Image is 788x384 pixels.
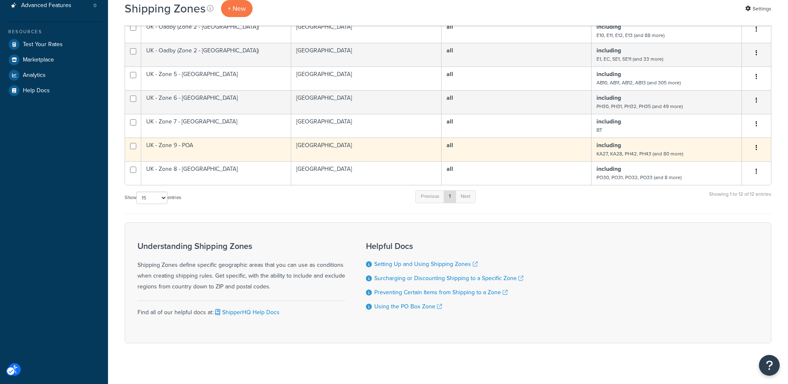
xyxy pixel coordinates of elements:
a: Marketplace [6,52,102,67]
a: Settings [745,3,771,15]
label: Show entries [125,192,181,204]
b: including [597,94,621,102]
span: Marketplace [23,57,54,64]
b: all [447,46,453,55]
button: Menu [751,94,762,107]
b: including [597,46,621,55]
b: including [597,70,621,79]
a: Analytics [6,68,102,83]
b: including [597,165,621,173]
td: [GEOGRAPHIC_DATA] [291,114,442,138]
a: No Description [207,3,216,15]
a: Setting Up and Using Shipping Zones [374,260,478,268]
a: Surcharging or Discounting Shipping to a Specific Zone [374,274,523,283]
h3: Helpful Docs [366,241,523,251]
td: [GEOGRAPHIC_DATA] [291,66,442,90]
div: Shipping Zones define specific geographic areas that you can use as conditions when creating ship... [137,241,345,292]
h1: Shipping Zones [125,0,206,17]
a: Help Docs [6,83,102,98]
td: [GEOGRAPHIC_DATA] [291,43,442,66]
b: all [447,94,453,102]
button: Open Resource Center [759,355,780,376]
select: Show entries [136,192,167,204]
button: Menu [751,47,762,60]
td: UK - Oadby (Zone 2 - [GEOGRAPHIC_DATA]) [141,19,291,43]
small: PH30, PH31, PH32, PH35 (and 49 more) [597,103,683,110]
h3: Understanding Shipping Zones [137,241,345,251]
b: all [447,22,453,31]
div: Showing 1 to 12 of 12 entries [709,190,771,207]
button: Menu [751,118,762,131]
td: UK - Zone 9 - POA [141,138,291,161]
div: Find all of our helpful docs at: [137,300,345,318]
td: UK - Zone 8 - [GEOGRAPHIC_DATA] [141,161,291,185]
button: Menu [751,141,762,155]
button: Menu [751,165,762,178]
small: E1, EC, SE1, SE11 (and 33 more) [597,55,663,63]
small: BT [597,126,602,134]
input: UK - Zone 8 - Isle of Wight United Kingdom all including PO30, PO31, PO32, PO33 (and 8 more) [130,167,136,173]
a: Previous [415,190,444,203]
a: Using the PO Box Zone [374,302,442,311]
input: UK - Zone 6 - Scottish Highlands United Kingdom all including PH30, PH31, PH32, PH35 (and 49 more) [130,96,136,102]
small: KA27, KA28, PH42, PH43 (and 80 more) [597,150,683,158]
a: ShipperHQ Help Docs [214,308,280,317]
b: including [597,117,621,126]
b: all [447,70,453,79]
a: Next [455,190,476,203]
span: Analytics [23,72,46,79]
td: [GEOGRAPHIC_DATA] [291,138,442,161]
b: all [447,165,453,173]
input: UK - Oadby (Zone 2 - London Central) United Kingdom all including E1, EC, SE1, SE11 (and 33 more) [130,48,136,54]
a: Preventing Certain Items from Shipping to a Zone [374,288,508,297]
a: Test Your Rates [6,37,102,52]
td: [GEOGRAPHIC_DATA] [291,161,442,185]
div: Resources [6,28,102,35]
td: [GEOGRAPHIC_DATA] [291,19,442,43]
input: UK - Zone 9 - POA United Kingdom all including KA27, KA28, PH42, PH43 (and 80 more) [130,143,136,149]
button: Menu [751,70,762,84]
small: E10, E11, E12, E13 (and 88 more) [597,32,665,39]
b: including [597,141,621,150]
span: Test Your Rates [23,41,63,48]
span: Help Docs [23,87,50,94]
input: UK - Zone 5 - Scotland United Kingdom all including AB10, AB11, AB12, AB13 (and 305 more) [130,72,136,78]
input: UK - Oadby (Zone 2 - London Mid) United Kingdom all including E10, E11, E12, E13 (and 88 more) [130,25,136,31]
small: PO30, PO31, PO32, PO33 (and 8 more) [597,174,682,181]
span: Advanced Features [21,2,71,9]
td: UK - Zone 7 - [GEOGRAPHIC_DATA] [141,114,291,138]
a: 1 [444,190,456,203]
span: + New [228,4,246,13]
b: all [447,117,453,126]
td: UK - Oadby (Zone 2 - [GEOGRAPHIC_DATA]) [141,43,291,66]
td: UK - Zone 6 - [GEOGRAPHIC_DATA] [141,90,291,114]
td: UK - Zone 5 - [GEOGRAPHIC_DATA] [141,66,291,90]
b: including [597,22,621,31]
input: UK - Zone 7 - Northern Ireland United Kingdom all including BT [130,119,136,126]
td: [GEOGRAPHIC_DATA] [291,90,442,114]
b: all [447,141,453,150]
small: AB10, AB11, AB12, AB13 (and 305 more) [597,79,681,86]
span: 0 [93,2,96,9]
